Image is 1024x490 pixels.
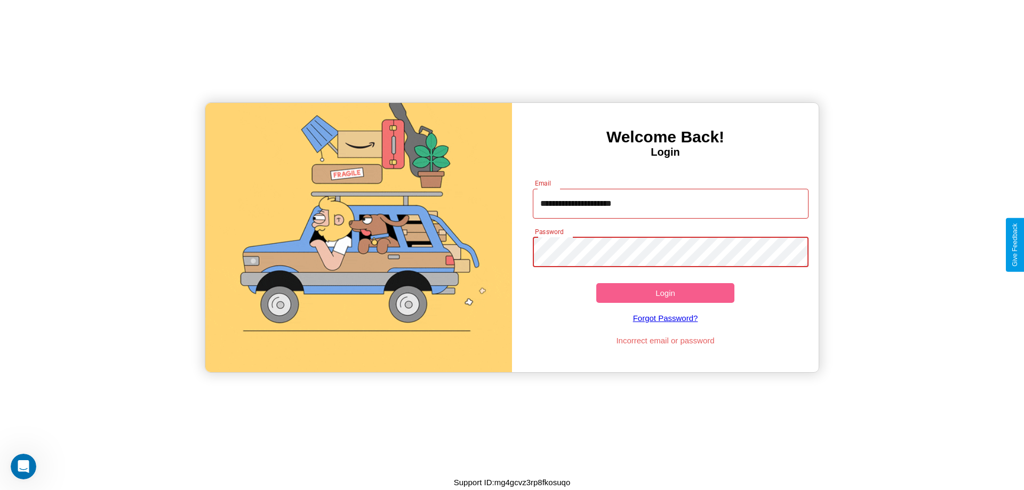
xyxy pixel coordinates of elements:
label: Email [535,179,551,188]
p: Incorrect email or password [527,333,804,348]
label: Password [535,227,563,236]
img: gif [205,103,512,372]
a: Forgot Password? [527,303,804,333]
div: Give Feedback [1011,223,1019,267]
button: Login [596,283,734,303]
iframe: Intercom live chat [11,454,36,479]
h3: Welcome Back! [512,128,819,146]
p: Support ID: mg4gcvz3rp8fkosuqo [454,475,570,489]
h4: Login [512,146,819,158]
